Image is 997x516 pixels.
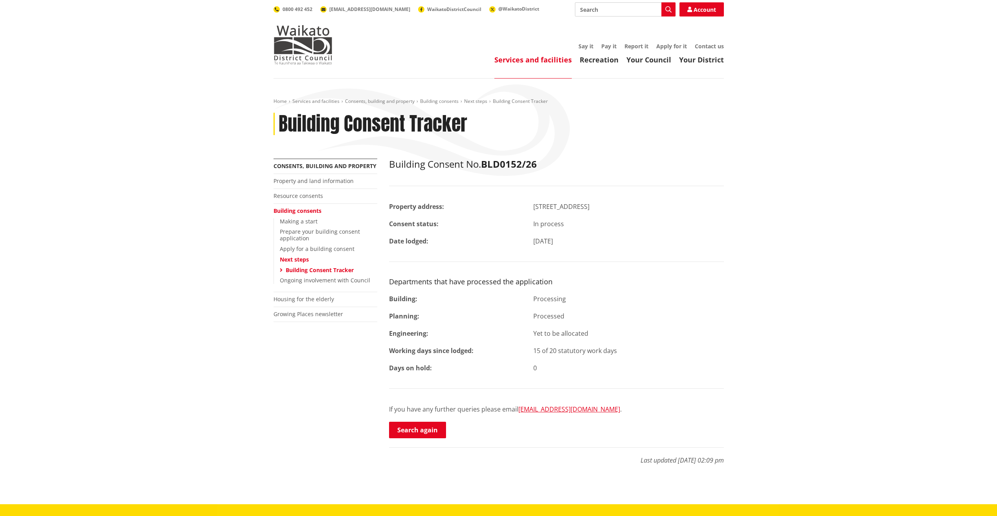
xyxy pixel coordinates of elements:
[527,236,730,246] div: [DATE]
[286,266,354,274] a: Building Consent Tracker
[527,219,730,229] div: In process
[279,113,467,135] h1: Building Consent Tracker
[274,177,354,185] a: Property and land information
[274,98,724,105] nav: breadcrumb
[527,363,730,373] div: 0
[527,311,730,321] div: Processed
[389,329,428,338] strong: Engineering:
[274,295,334,303] a: Housing for the elderly
[274,162,376,170] a: Consents, building and property
[427,6,481,13] span: WaikatoDistrictCouncil
[498,5,539,12] span: @WaikatoDistrict
[389,202,444,211] strong: Property address:
[389,237,428,245] strong: Date lodged:
[389,404,724,414] p: If you have any further queries please email .
[695,42,724,50] a: Contact us
[527,346,730,355] div: 15 of 20 statutory work days
[679,2,724,16] a: Account
[389,278,724,286] h3: Departments that have processed the application
[624,42,648,50] a: Report it
[389,220,439,228] strong: Consent status:
[493,98,548,104] span: Building Consent Tracker
[329,6,410,13] span: [EMAIL_ADDRESS][DOMAIN_NAME]
[464,98,487,104] a: Next steps
[489,5,539,12] a: @WaikatoDistrict
[575,2,676,16] input: Search input
[494,55,572,64] a: Services and facilities
[389,364,432,372] strong: Days on hold:
[626,55,671,64] a: Your Council
[518,405,620,414] a: [EMAIL_ADDRESS][DOMAIN_NAME]
[527,329,730,338] div: Yet to be allocated
[345,98,415,104] a: Consents, building and property
[320,6,410,13] a: [EMAIL_ADDRESS][DOMAIN_NAME]
[280,256,309,263] a: Next steps
[418,6,481,13] a: WaikatoDistrictCouncil
[580,55,619,64] a: Recreation
[527,294,730,304] div: Processing
[578,42,593,50] a: Say it
[274,310,343,318] a: Growing Places newsletter
[280,228,360,242] a: Prepare your building consent application
[274,98,287,104] a: Home
[389,346,474,355] strong: Working days since lodged:
[274,25,332,64] img: Waikato District Council - Te Kaunihera aa Takiwaa o Waikato
[601,42,617,50] a: Pay it
[420,98,459,104] a: Building consents
[527,202,730,211] div: [STREET_ADDRESS]
[389,312,419,320] strong: Planning:
[280,245,354,253] a: Apply for a building consent
[389,159,724,170] h2: Building Consent No.
[274,207,321,214] a: Building consents
[292,98,340,104] a: Services and facilities
[283,6,312,13] span: 0800 492 452
[280,276,370,284] a: Ongoing involvement with Council
[389,447,724,465] p: Last updated [DATE] 02:09 pm
[274,192,323,199] a: Resource consents
[656,42,687,50] a: Apply for it
[280,218,318,225] a: Making a start
[679,55,724,64] a: Your District
[389,295,417,303] strong: Building:
[481,157,537,170] strong: BLD0152/26
[274,6,312,13] a: 0800 492 452
[389,422,446,438] a: Search again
